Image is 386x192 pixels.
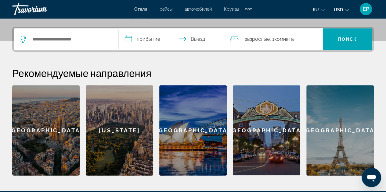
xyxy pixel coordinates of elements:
button: Extra navigation items [245,4,252,14]
div: [GEOGRAPHIC_DATA] [12,85,80,176]
span: ru [313,7,319,12]
a: Travorium [12,1,73,17]
a: рейсы [160,7,172,12]
button: Travelers: 2 adults, 0 children [224,28,323,50]
a: Barcelona[GEOGRAPHIC_DATA] [12,85,80,176]
input: Search hotel destination [32,35,109,44]
button: User Menu [358,3,374,16]
span: 2 [245,35,270,44]
a: Круизы [224,7,239,12]
span: USD [334,7,343,12]
h2: Рекомендуемые направления [12,67,374,79]
a: New York[US_STATE] [86,85,153,176]
iframe: Кнопка запуска окна обмена сообщениями [362,168,381,187]
span: EP [363,6,369,12]
div: [GEOGRAPHIC_DATA] [159,85,227,176]
a: Paris[GEOGRAPHIC_DATA] [306,85,374,176]
button: Search [323,28,372,50]
div: [GEOGRAPHIC_DATA] [306,85,374,176]
div: Search widget [14,28,372,50]
button: Change language [313,5,325,14]
div: [GEOGRAPHIC_DATA] [233,85,300,175]
a: автомобилей [185,7,212,12]
a: Отели [134,7,147,12]
button: Change currency [334,5,349,14]
span: , 1 [270,35,294,44]
span: Поиск [338,37,357,42]
a: Sydney[GEOGRAPHIC_DATA] [159,85,227,176]
span: Комната [274,36,294,42]
div: [US_STATE] [86,85,153,176]
span: Взрослые [247,36,270,42]
button: Select check in and out date [119,28,224,50]
a: San Diego[GEOGRAPHIC_DATA] [233,85,300,176]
